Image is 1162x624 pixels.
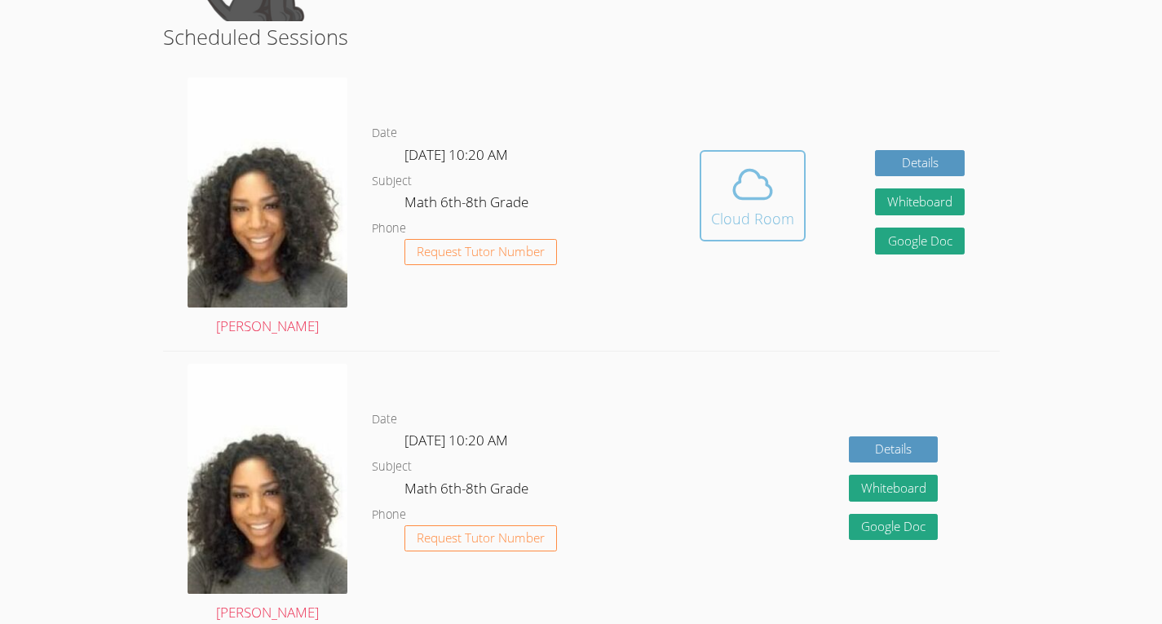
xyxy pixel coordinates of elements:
[875,228,965,254] a: Google Doc
[404,477,532,505] dd: Math 6th-8th Grade
[700,150,806,241] button: Cloud Room
[372,171,412,192] dt: Subject
[417,246,545,258] span: Request Tutor Number
[163,21,1000,52] h2: Scheduled Sessions
[404,239,557,266] button: Request Tutor Number
[875,150,965,177] a: Details
[372,123,397,144] dt: Date
[372,505,406,525] dt: Phone
[849,475,939,502] button: Whiteboard
[404,191,532,219] dd: Math 6th-8th Grade
[188,77,348,308] img: avatar.png
[372,457,412,477] dt: Subject
[404,525,557,552] button: Request Tutor Number
[417,532,545,544] span: Request Tutor Number
[404,431,508,449] span: [DATE] 10:20 AM
[188,77,348,339] a: [PERSON_NAME]
[188,364,348,594] img: avatar.png
[849,436,939,463] a: Details
[404,145,508,164] span: [DATE] 10:20 AM
[372,219,406,239] dt: Phone
[875,188,965,215] button: Whiteboard
[711,207,794,230] div: Cloud Room
[849,514,939,541] a: Google Doc
[372,409,397,430] dt: Date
